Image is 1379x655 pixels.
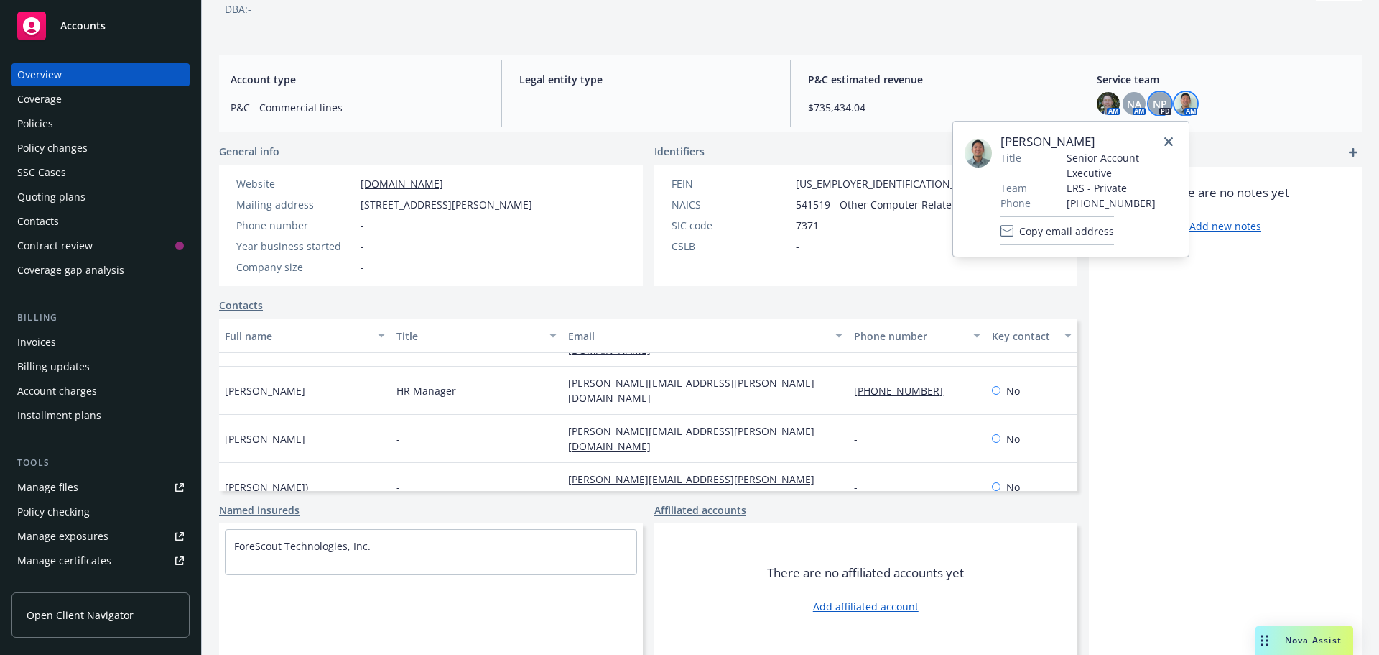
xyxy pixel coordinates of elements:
[986,319,1077,353] button: Key contact
[11,63,190,86] a: Overview
[992,329,1056,344] div: Key contact
[1097,72,1350,87] span: Service team
[60,20,106,32] span: Accounts
[1000,150,1021,165] span: Title
[17,88,62,111] div: Coverage
[796,239,799,254] span: -
[1160,133,1177,150] a: close
[672,218,790,233] div: SIC code
[361,260,364,275] span: -
[236,197,355,212] div: Mailing address
[1000,196,1031,211] span: Phone
[17,210,59,233] div: Contacts
[17,380,97,403] div: Account charges
[11,525,190,548] a: Manage exposures
[231,100,484,115] span: P&C - Commercial lines
[236,260,355,275] div: Company size
[17,63,62,86] div: Overview
[11,234,190,257] a: Contract review
[11,476,190,499] a: Manage files
[1127,96,1141,111] span: NA
[796,176,1001,191] span: [US_EMPLOYER_IDENTIFICATION_NUMBER]
[11,355,190,378] a: Billing updates
[1345,144,1362,161] a: add
[1006,480,1020,495] span: No
[562,319,848,353] button: Email
[848,319,985,353] button: Phone number
[225,480,308,495] span: [PERSON_NAME])
[361,239,364,254] span: -
[17,234,93,257] div: Contract review
[225,1,251,17] div: DBA: -
[796,218,819,233] span: 7371
[219,503,300,518] a: Named insureds
[1162,184,1289,201] span: There are no notes yet
[1153,96,1167,111] span: NP
[361,177,443,191] a: [DOMAIN_NAME]
[11,380,190,403] a: Account charges
[17,549,111,572] div: Manage certificates
[1000,180,1027,196] span: Team
[231,72,484,87] span: Account type
[568,424,814,453] a: [PERSON_NAME][EMAIL_ADDRESS][PERSON_NAME][DOMAIN_NAME]
[361,218,364,233] span: -
[11,500,190,523] a: Policy checking
[1067,180,1177,196] span: ERS - Private
[17,500,90,523] div: Policy checking
[11,6,190,46] a: Accounts
[813,599,919,614] a: Add affiliated account
[396,480,400,495] span: -
[11,331,190,354] a: Invoices
[219,319,391,353] button: Full name
[225,329,369,344] div: Full name
[11,456,190,470] div: Tools
[808,100,1062,115] span: $735,434.04
[568,472,814,501] a: [PERSON_NAME][EMAIL_ADDRESS][PERSON_NAME][DOMAIN_NAME]
[225,431,305,446] span: [PERSON_NAME]
[854,432,869,446] a: -
[854,384,955,398] a: [PHONE_NUMBER]
[225,383,305,398] span: [PERSON_NAME]
[17,355,90,378] div: Billing updates
[672,239,790,254] div: CSLB
[391,319,562,353] button: Title
[1189,219,1261,234] a: Add new notes
[11,210,190,233] a: Contacts
[11,112,190,135] a: Policies
[11,88,190,111] a: Coverage
[654,144,705,159] span: Identifiers
[796,197,1000,212] span: 541519 - Other Computer Related Services
[11,259,190,282] a: Coverage gap analysis
[11,404,190,427] a: Installment plans
[17,476,78,499] div: Manage files
[672,197,790,212] div: NAICS
[654,503,746,518] a: Affiliated accounts
[17,525,108,548] div: Manage exposures
[17,574,90,597] div: Manage claims
[11,574,190,597] a: Manage claims
[854,329,964,344] div: Phone number
[1067,196,1177,211] span: [PHONE_NUMBER]
[17,112,53,135] div: Policies
[236,239,355,254] div: Year business started
[1285,634,1342,646] span: Nova Assist
[11,161,190,184] a: SSC Cases
[1255,626,1353,655] button: Nova Assist
[219,144,279,159] span: General info
[1097,92,1120,115] img: photo
[11,185,190,209] a: Quoting plans
[11,137,190,160] a: Policy changes
[1174,92,1197,115] img: photo
[568,376,814,405] a: [PERSON_NAME][EMAIL_ADDRESS][PERSON_NAME][DOMAIN_NAME]
[27,608,134,623] span: Open Client Navigator
[17,137,88,160] div: Policy changes
[568,329,827,344] div: Email
[1006,383,1020,398] span: No
[1255,626,1273,655] div: Drag to move
[519,100,773,115] span: -
[808,72,1062,87] span: P&C estimated revenue
[219,298,263,313] a: Contacts
[1019,224,1114,239] span: Copy email address
[396,431,400,446] span: -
